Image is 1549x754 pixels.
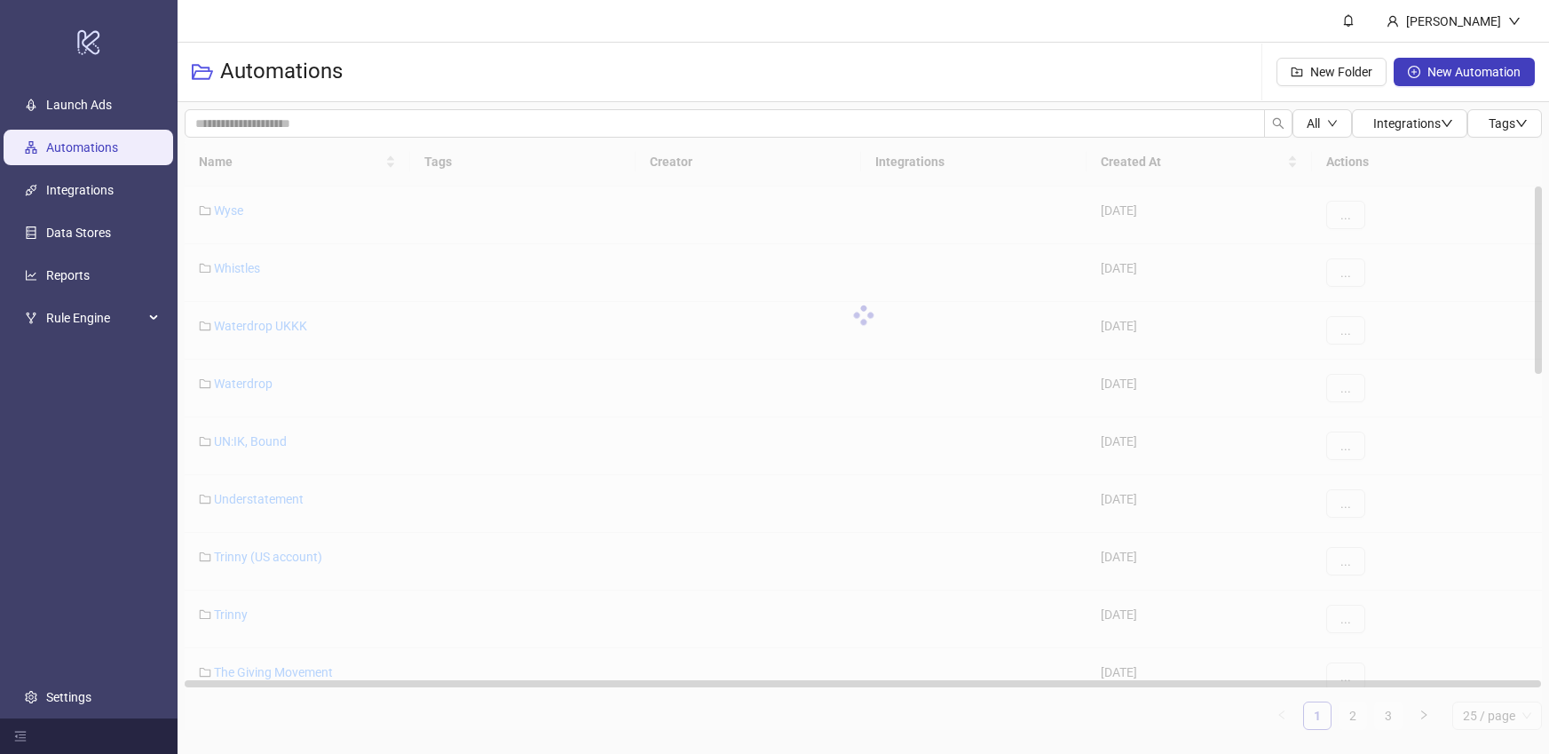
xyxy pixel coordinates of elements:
span: down [1508,15,1521,28]
span: Rule Engine [46,300,144,336]
div: [PERSON_NAME] [1399,12,1508,31]
span: search [1272,117,1284,130]
a: Reports [46,268,90,282]
span: user [1387,15,1399,28]
span: menu-fold [14,730,27,742]
span: plus-circle [1408,66,1420,78]
a: Automations [46,140,118,155]
span: bell [1342,14,1355,27]
a: Settings [46,690,91,704]
span: folder-add [1291,66,1303,78]
span: fork [25,312,37,324]
h3: Automations [220,58,343,86]
button: New Automation [1394,58,1535,86]
a: Data Stores [46,226,111,240]
button: New Folder [1276,58,1387,86]
span: folder-open [192,61,213,83]
span: Tags [1489,116,1528,131]
span: down [1515,117,1528,130]
button: Tagsdown [1467,109,1542,138]
span: down [1441,117,1453,130]
a: Integrations [46,183,114,197]
button: Alldown [1292,109,1352,138]
a: Launch Ads [46,98,112,112]
span: New Automation [1427,65,1521,79]
span: New Folder [1310,65,1372,79]
span: All [1307,116,1320,131]
button: Integrationsdown [1352,109,1467,138]
span: down [1327,118,1338,129]
span: Integrations [1373,116,1453,131]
